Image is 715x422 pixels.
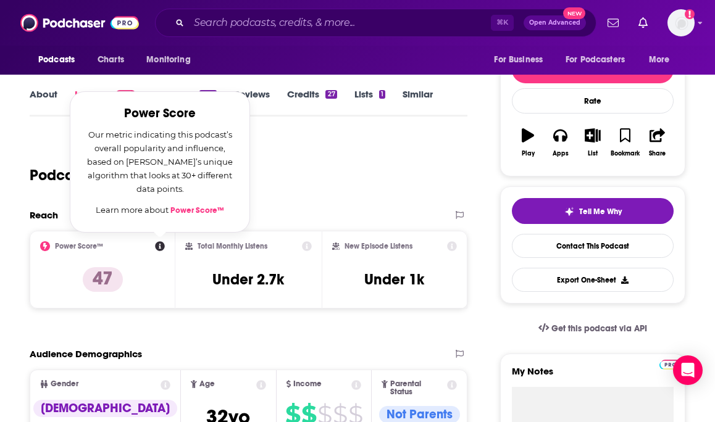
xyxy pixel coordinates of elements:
a: Show notifications dropdown [633,12,653,33]
p: Learn more about [85,203,235,217]
svg: Add a profile image [685,9,695,19]
button: tell me why sparkleTell Me Why [512,198,674,224]
h2: Reach [30,209,58,221]
span: New [563,7,585,19]
p: 47 [83,267,123,292]
p: Our metric indicating this podcast’s overall popularity and influence, based on [PERSON_NAME]’s u... [85,128,235,196]
button: open menu [485,48,558,72]
a: Get this podcast via API [529,313,657,344]
img: User Profile [667,9,695,36]
h2: Total Monthly Listens [198,242,267,250]
h2: New Episode Listens [345,242,412,250]
h3: Under 2.7k [212,270,284,289]
input: Search podcasts, credits, & more... [189,13,491,33]
div: Bookmark [611,150,640,157]
label: My Notes [512,365,674,387]
a: Lists1 [354,88,385,117]
a: Charts [90,48,132,72]
div: Rate [512,88,674,114]
span: For Podcasters [566,51,625,68]
div: Search podcasts, credits, & more... [155,9,596,37]
span: Age [199,380,215,388]
div: Play [522,150,535,157]
button: Play [512,120,544,165]
a: InsightsPodchaser Pro [75,88,136,117]
h2: Audience Demographics [30,348,142,360]
a: About [30,88,57,117]
button: Export One-Sheet [512,268,674,292]
h3: Under 1k [364,270,424,289]
h2: Power Score [85,107,235,120]
a: Power Score™ [170,205,224,215]
a: Reviews [234,88,270,117]
div: Share [649,150,666,157]
span: Tell Me Why [579,207,622,217]
span: Charts [98,51,124,68]
h2: Power Score™ [55,242,103,250]
span: Parental Status [390,380,445,396]
a: Pro website [659,358,681,370]
a: Show notifications dropdown [603,12,624,33]
button: List [577,120,609,165]
button: Share [642,120,674,165]
button: Bookmark [609,120,641,165]
span: Open Advanced [529,20,580,26]
img: Podchaser Pro [659,360,681,370]
button: open menu [30,48,91,72]
button: open menu [138,48,206,72]
img: tell me why sparkle [564,207,574,217]
div: [DEMOGRAPHIC_DATA] [33,400,177,417]
span: Income [293,380,322,388]
span: For Business [494,51,543,68]
span: Podcasts [38,51,75,68]
span: Gender [51,380,78,388]
span: Get this podcast via API [551,323,647,334]
div: List [588,150,598,157]
img: Podchaser - Follow, Share and Rate Podcasts [20,11,139,35]
span: More [649,51,670,68]
button: open menu [558,48,643,72]
div: 1655 [199,90,217,99]
a: Episodes1655 [153,88,217,117]
a: Similar [403,88,433,117]
button: open menu [640,48,685,72]
div: Apps [553,150,569,157]
h1: Podcast Insights [30,166,141,184]
button: Show profile menu [667,9,695,36]
span: ⌘ K [491,15,514,31]
button: Open AdvancedNew [524,15,586,30]
span: Monitoring [146,51,190,68]
div: 1 [379,90,385,99]
img: Podchaser Pro [114,90,136,100]
a: Credits27 [287,88,337,117]
button: Apps [544,120,576,165]
span: Logged in as dkcmediatechnyc [667,9,695,36]
div: 27 [325,90,337,99]
div: Open Intercom Messenger [673,355,703,385]
a: Contact This Podcast [512,234,674,258]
